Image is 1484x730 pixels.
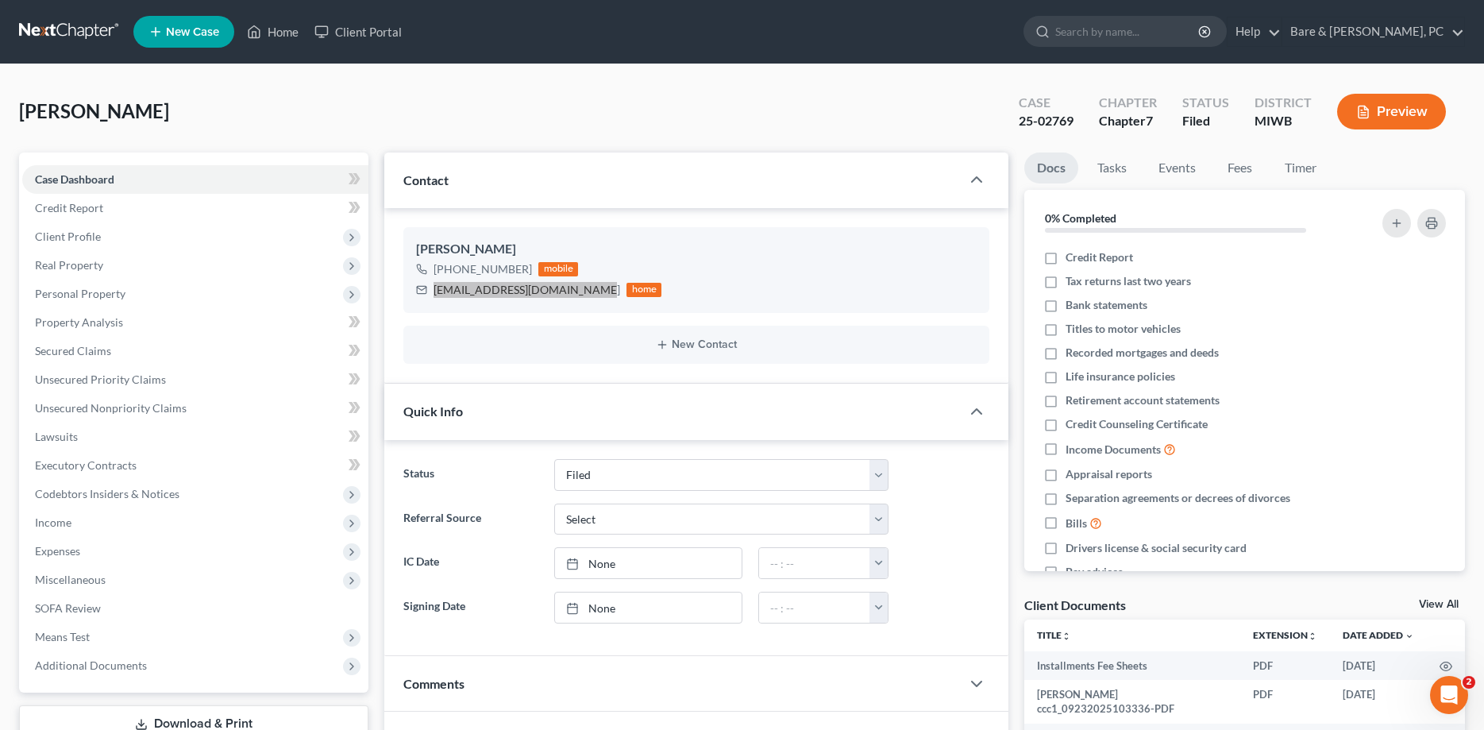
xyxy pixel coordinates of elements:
span: Unsecured Nonpriority Claims [35,401,187,415]
span: Real Property [35,258,103,272]
div: 25-02769 [1019,112,1073,130]
span: Income [35,516,71,529]
span: Retirement account statements [1066,392,1220,408]
div: MIWB [1255,112,1312,130]
span: Miscellaneous [35,573,106,586]
div: Filed [1182,112,1229,130]
span: Credit Counseling Certificate [1066,416,1208,432]
span: Personal Property [35,287,125,300]
a: Extensionunfold_more [1253,629,1317,641]
div: [PHONE_NUMBER] [434,261,532,277]
span: Secured Claims [35,344,111,357]
a: Docs [1024,153,1078,183]
input: -- : -- [759,548,870,578]
a: Property Analysis [22,308,368,337]
div: Case [1019,94,1073,112]
a: Timer [1272,153,1329,183]
div: [PERSON_NAME] [416,240,976,259]
td: PDF [1240,680,1330,724]
span: Credit Report [1066,249,1133,265]
span: Lawsuits [35,430,78,443]
span: Executory Contracts [35,458,137,472]
span: Life insurance policies [1066,369,1175,384]
span: New Case [166,26,219,38]
a: Unsecured Nonpriority Claims [22,394,368,423]
span: Additional Documents [35,659,147,672]
div: Chapter [1099,112,1157,130]
strong: 0% Completed [1045,211,1116,225]
span: Contact [403,172,449,187]
span: 7 [1146,113,1153,128]
a: View All [1419,599,1459,610]
span: Credit Report [35,201,103,214]
span: Bills [1066,516,1087,531]
a: Case Dashboard [22,165,368,194]
a: Fees [1215,153,1266,183]
a: Unsecured Priority Claims [22,365,368,394]
td: PDF [1240,651,1330,680]
label: Referral Source [395,504,545,535]
td: [DATE] [1330,680,1427,724]
div: District [1255,94,1312,112]
div: home [626,283,661,297]
a: None [555,548,742,578]
label: Signing Date [395,592,545,624]
span: Recorded mortgages and deeds [1066,345,1219,361]
span: Comments [403,676,464,691]
i: expand_more [1405,632,1414,641]
input: -- : -- [759,593,870,623]
div: Status [1182,94,1229,112]
span: Tax returns last two years [1066,273,1191,289]
a: None [555,593,742,623]
span: Case Dashboard [35,172,114,186]
div: [EMAIL_ADDRESS][DOMAIN_NAME] [434,282,620,298]
a: Home [239,17,306,46]
label: IC Date [395,547,545,579]
a: Client Portal [306,17,410,46]
div: Client Documents [1024,597,1126,613]
span: 2 [1463,676,1475,689]
div: mobile [538,262,578,276]
a: Executory Contracts [22,451,368,480]
td: [DATE] [1330,651,1427,680]
span: SOFA Review [35,601,101,615]
span: Income Documents [1066,442,1161,458]
iframe: Intercom live chat [1430,676,1468,714]
button: Preview [1337,94,1446,129]
a: Bare & [PERSON_NAME], PC [1282,17,1464,46]
span: Pay advices [1066,564,1123,580]
span: Separation agreements or decrees of divorces [1066,490,1290,506]
td: [PERSON_NAME] ccc1_09232025103336-PDF [1024,680,1240,724]
span: Quick Info [403,404,463,419]
div: Chapter [1099,94,1157,112]
span: [PERSON_NAME] [19,99,169,122]
span: Codebtors Insiders & Notices [35,487,179,500]
a: Date Added expand_more [1343,629,1414,641]
button: New Contact [416,338,976,351]
i: unfold_more [1308,632,1317,641]
span: Expenses [35,544,80,558]
a: Credit Report [22,194,368,222]
span: Bank statements [1066,297,1147,313]
span: Drivers license & social security card [1066,540,1247,556]
i: unfold_more [1062,632,1071,641]
label: Status [395,459,545,491]
span: Unsecured Priority Claims [35,373,166,386]
a: Lawsuits [22,423,368,451]
span: Appraisal reports [1066,466,1152,482]
td: Installments Fee Sheets [1024,651,1240,680]
input: Search by name... [1055,17,1201,46]
a: Titleunfold_more [1037,629,1071,641]
a: Tasks [1085,153,1139,183]
span: Titles to motor vehicles [1066,321,1181,337]
a: Events [1146,153,1208,183]
a: SOFA Review [22,594,368,623]
span: Property Analysis [35,315,123,329]
a: Secured Claims [22,337,368,365]
span: Client Profile [35,230,101,243]
span: Means Test [35,630,90,643]
a: Help [1228,17,1281,46]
